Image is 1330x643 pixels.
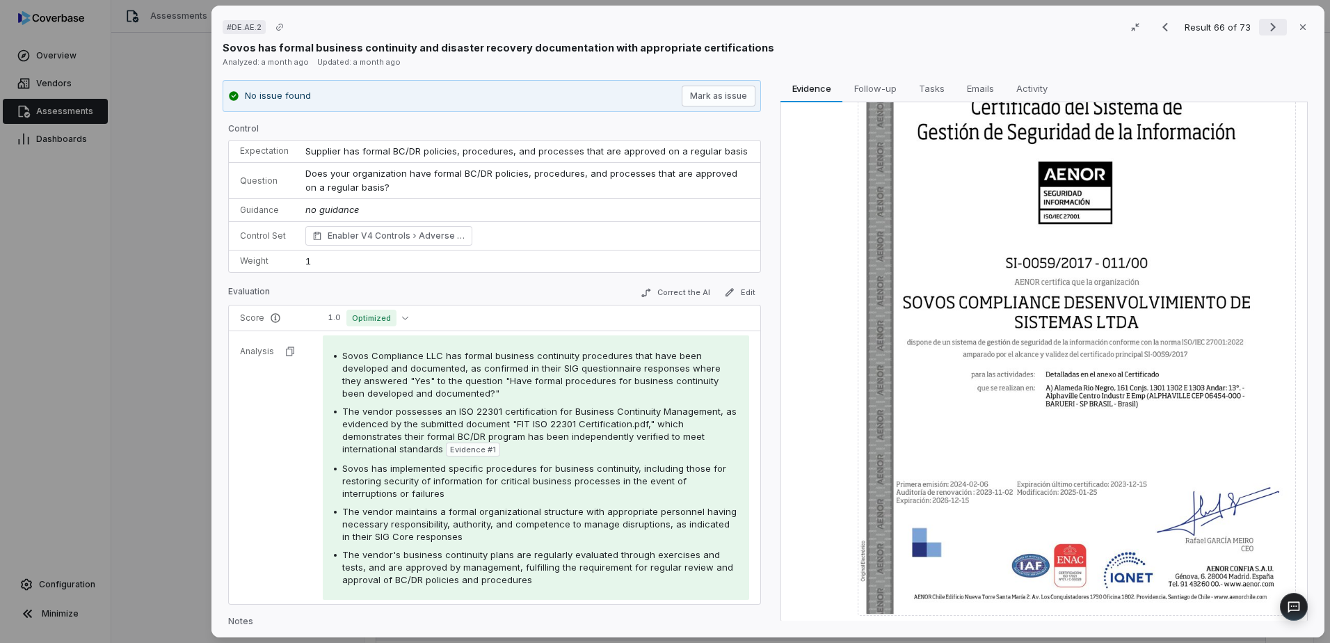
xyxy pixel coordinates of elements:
span: The vendor maintains a formal organizational structure with appropriate personnel having necessar... [342,506,737,542]
p: Analysis [240,346,274,357]
p: No issue found [245,89,311,103]
span: The vendor possesses an ISO 22301 certification for Business Continuity Management, as evidenced ... [342,406,737,454]
span: Optimized [346,310,396,326]
span: Enabler V4 Controls Adverse Event Analysis [328,229,465,243]
span: Follow-up [849,79,902,97]
p: Sovos has formal business continuity and disaster recovery documentation with appropriate certifi... [223,40,774,55]
button: Correct the AI [635,285,716,301]
p: Expectation [240,145,289,157]
span: no guidance [305,204,359,215]
span: Sovos Compliance LLC has formal business continuity procedures that have been developed and docum... [342,350,721,399]
button: 1.0Optimized [323,310,414,326]
button: Edit [719,284,761,301]
button: Previous result [1151,19,1179,35]
span: # DE.AE.2 [227,22,262,33]
span: Supplier has formal BC/DR policies, procedures, and processes that are approved on a regular basis [305,145,748,157]
p: Score [240,312,306,324]
span: Evidence # 1 [450,444,496,455]
button: Copy link [267,15,292,40]
span: Emails [961,79,1000,97]
button: Next result [1259,19,1287,35]
span: Sovos has implemented specific procedures for business continuity, including those for restoring ... [342,463,726,499]
span: Analyzed: a month ago [223,57,309,67]
span: The vendor's business continuity plans are regularly evaluated through exercises and tests, and a... [342,549,733,585]
p: Weight [240,255,289,267]
span: Activity [1011,79,1053,97]
span: Does your organization have formal BC/DR policies, procedures, and processes that are approved on... [305,168,740,193]
p: Control [228,123,761,140]
span: Evidence [787,79,837,97]
p: Notes [228,616,761,633]
span: Tasks [913,79,950,97]
p: Control Set [240,230,289,241]
p: Result 66 of 73 [1185,19,1253,35]
p: Evaluation [228,286,270,303]
button: Mark as issue [682,86,755,106]
span: 1 [305,255,311,267]
p: Guidance [240,205,289,216]
p: Question [240,175,289,186]
span: Updated: a month ago [317,57,401,67]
